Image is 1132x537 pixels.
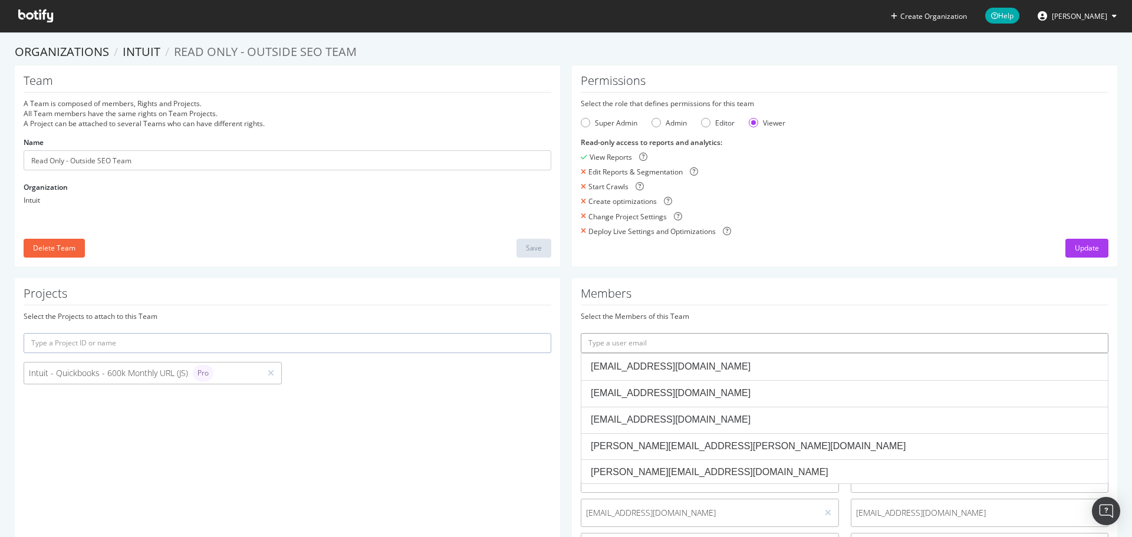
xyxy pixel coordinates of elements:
[581,118,637,128] div: Super Admin
[715,118,735,128] div: Editor
[24,333,551,353] input: Type a Project ID or name
[588,182,628,192] div: Start Crawls
[198,370,209,377] span: Pro
[651,118,687,128] div: Admin
[586,507,813,519] span: [EMAIL_ADDRESS][DOMAIN_NAME]
[24,150,551,170] input: Name
[33,243,75,253] div: Delete Team
[763,118,785,128] div: Viewer
[591,440,1098,453] div: [PERSON_NAME][EMAIL_ADDRESS][PERSON_NAME][DOMAIN_NAME]
[581,287,1108,305] h1: Members
[590,152,632,162] div: View Reports
[985,8,1019,24] span: Help
[701,118,735,128] div: Editor
[588,196,657,206] div: Create optimizations
[588,212,667,222] div: Change Project Settings
[193,365,213,381] div: brand label
[24,98,551,129] div: A Team is composed of members, Rights and Projects. All Team members have the same rights on Team...
[174,44,357,60] span: Read Only - Outside SEO Team
[29,365,256,381] div: Intuit - Quickbooks - 600k Monthly URL (JS)
[24,239,85,258] button: Delete Team
[591,413,1098,427] div: [EMAIL_ADDRESS][DOMAIN_NAME]
[591,360,1098,374] div: [EMAIL_ADDRESS][DOMAIN_NAME]
[526,243,542,253] div: Save
[516,239,551,258] button: Save
[856,507,1083,519] span: [EMAIL_ADDRESS][DOMAIN_NAME]
[581,333,1108,353] input: Type a user email
[581,311,1108,321] div: Select the Members of this Team
[24,137,44,147] label: Name
[1065,239,1108,258] button: Update
[588,226,716,236] div: Deploy Live Settings and Optimizations
[890,11,968,22] button: Create Organization
[581,98,1108,108] div: Select the role that defines permissions for this team
[24,311,551,321] div: Select the Projects to attach to this Team
[1028,6,1126,25] button: [PERSON_NAME]
[588,167,683,177] div: Edit Reports & Segmentation
[591,466,1098,479] div: [PERSON_NAME][EMAIL_ADDRESS][DOMAIN_NAME]
[1092,497,1120,525] div: Open Intercom Messenger
[581,137,1108,147] div: Read-only access to reports and analytics :
[24,182,68,192] label: Organization
[1052,11,1107,21] span: Bryson Meunier
[24,195,551,205] div: Intuit
[595,118,637,128] div: Super Admin
[591,387,1098,400] div: [EMAIL_ADDRESS][DOMAIN_NAME]
[15,44,1117,61] ol: breadcrumbs
[123,44,160,60] a: Intuit
[749,118,785,128] div: Viewer
[24,74,551,93] h1: Team
[666,118,687,128] div: Admin
[581,74,1108,93] h1: Permissions
[24,287,551,305] h1: Projects
[1075,243,1099,253] div: Update
[15,44,109,60] a: Organizations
